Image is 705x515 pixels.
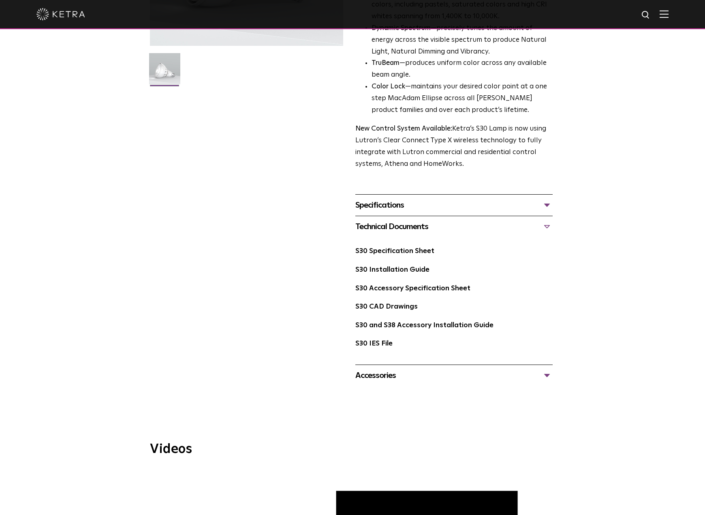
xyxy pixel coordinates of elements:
img: Hamburger%20Nav.svg [660,10,669,18]
strong: TruBeam [372,60,399,67]
a: S30 Specification Sheet [355,248,434,255]
li: —produces uniform color across any available beam angle. [372,58,553,81]
li: —precisely tunes the amount of energy across the visible spectrum to produce Natural Light, Natur... [372,23,553,58]
div: Technical Documents [355,220,553,233]
a: S30 IES File [355,340,393,347]
div: Specifications [355,199,553,212]
strong: New Control System Available: [355,125,452,132]
li: —maintains your desired color point at a one step MacAdam Ellipse across all [PERSON_NAME] produc... [372,81,553,116]
a: S30 Accessory Specification Sheet [355,285,470,292]
a: S30 and S38 Accessory Installation Guide [355,322,493,329]
img: S30-Lamp-Edison-2021-Web-Square [149,53,180,90]
h3: Videos [150,443,555,456]
strong: Color Lock [372,83,405,90]
a: S30 Installation Guide [355,266,429,273]
strong: Dynamic Spectrum [372,25,431,32]
img: ketra-logo-2019-white [36,8,85,20]
div: Accessories [355,369,553,382]
a: S30 CAD Drawings [355,303,418,310]
p: Ketra’s S30 Lamp is now using Lutron’s Clear Connect Type X wireless technology to fully integrat... [355,123,553,170]
img: search icon [641,10,651,20]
